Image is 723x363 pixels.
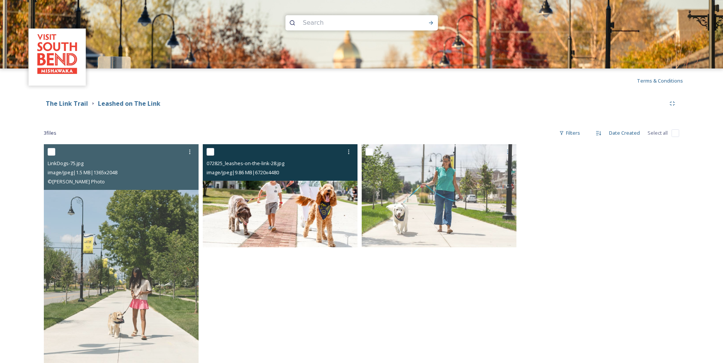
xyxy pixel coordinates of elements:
img: 072825_leashes-on-the-link-28.jpg [203,144,357,247]
div: Date Created [605,126,644,140]
a: Terms & Conditions [637,76,694,85]
span: 3 file s [44,129,56,137]
span: Select all [648,129,668,137]
strong: The Link Trail [46,99,88,108]
span: LinkDogs-75.jpg [48,160,83,167]
span: © [PERSON_NAME] Photo [48,178,105,185]
span: image/jpeg | 1.5 MB | 1365 x 2048 [48,169,117,176]
span: image/jpeg | 9.86 MB | 6720 x 4480 [207,169,279,176]
span: Terms & Conditions [637,77,683,84]
span: 072825_leashes-on-the-link-28.jpg [207,160,284,167]
strong: Leashed on The Link [98,99,160,108]
input: Search [299,14,404,31]
div: Filters [555,126,584,140]
img: 072825_leashes-on-the-link-44.jpg [362,144,516,247]
img: vsbm-stackedMISH_CMYKlogo2017.jpg [30,30,85,85]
